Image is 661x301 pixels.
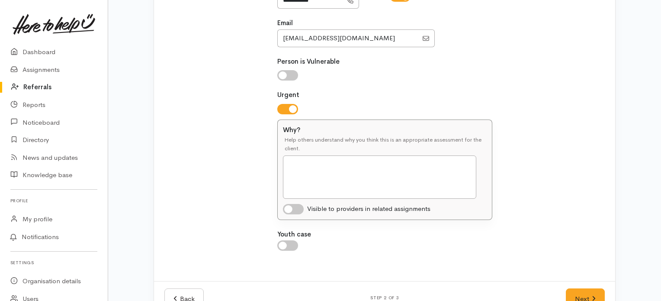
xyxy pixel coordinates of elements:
[307,204,430,214] div: Visible to providers in related assignments
[277,18,293,28] label: Email
[214,295,555,300] h6: Step 2 of 3
[10,257,97,269] h6: Settings
[283,125,300,135] label: Why?
[283,136,487,155] div: Help others understand why you think this is an appropriate assessment for the client.
[277,230,311,240] label: Youth case
[277,90,299,100] label: Urgent
[277,57,340,67] label: Person is Vulnerable
[10,195,97,207] h6: Profile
